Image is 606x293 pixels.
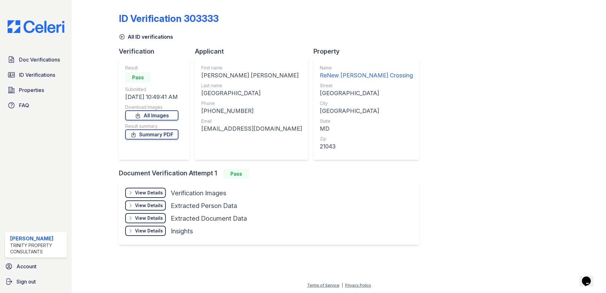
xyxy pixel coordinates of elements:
[320,65,413,80] a: Name ReNew [PERSON_NAME] Crossing
[125,72,151,82] div: Pass
[201,124,302,133] div: [EMAIL_ADDRESS][DOMAIN_NAME]
[201,82,302,89] div: Last name
[579,268,600,287] iframe: chat widget
[320,142,413,151] div: 21043
[19,56,60,63] span: Doc Verifications
[320,118,413,124] div: State
[171,189,226,198] div: Verification Images
[307,283,339,288] a: Terms of Service
[3,20,69,33] img: CE_Logo_Blue-a8612792a0a2168367f1c8372b55b34899dd931a85d93a1a3d3e32e68fde9ad4.png
[125,65,178,71] div: Result
[5,84,67,96] a: Properties
[125,123,178,129] div: Result summary
[16,263,36,270] span: Account
[342,283,343,288] div: |
[5,68,67,81] a: ID Verifications
[201,107,302,115] div: [PHONE_NUMBER]
[171,201,237,210] div: Extracted Person Data
[10,235,64,242] div: [PERSON_NAME]
[320,65,413,71] div: Name
[125,86,178,93] div: Submitted
[16,278,36,285] span: Sign out
[171,227,193,236] div: Insights
[119,13,219,24] div: ID Verification 303333
[195,47,313,56] div: Applicant
[320,136,413,142] div: Zip
[201,65,302,71] div: First name
[320,89,413,98] div: [GEOGRAPHIC_DATA]
[125,93,178,101] div: [DATE] 10:49:41 AM
[5,53,67,66] a: Doc Verifications
[119,47,195,56] div: Verification
[320,124,413,133] div: MD
[119,169,424,179] div: Document Verification Attempt 1
[345,283,371,288] a: Privacy Policy
[201,89,302,98] div: [GEOGRAPHIC_DATA]
[201,71,302,80] div: [PERSON_NAME] [PERSON_NAME]
[201,100,302,107] div: Phone
[10,242,64,255] div: Trinity Property Consultants
[125,129,178,140] a: Summary PDF
[19,86,44,94] span: Properties
[125,110,178,120] a: All Images
[3,260,69,273] a: Account
[135,202,163,209] div: View Details
[125,104,178,110] div: Download Images
[223,169,249,179] div: Pass
[320,107,413,115] div: [GEOGRAPHIC_DATA]
[135,228,163,234] div: View Details
[119,33,173,41] a: All ID verifications
[5,99,67,112] a: FAQ
[171,214,247,223] div: Extracted Document Data
[320,82,413,89] div: Street
[320,71,413,80] div: ReNew [PERSON_NAME] Crossing
[313,47,424,56] div: Property
[19,101,29,109] span: FAQ
[3,275,69,288] a: Sign out
[135,190,163,196] div: View Details
[201,118,302,124] div: Email
[19,71,55,79] span: ID Verifications
[135,215,163,221] div: View Details
[320,100,413,107] div: City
